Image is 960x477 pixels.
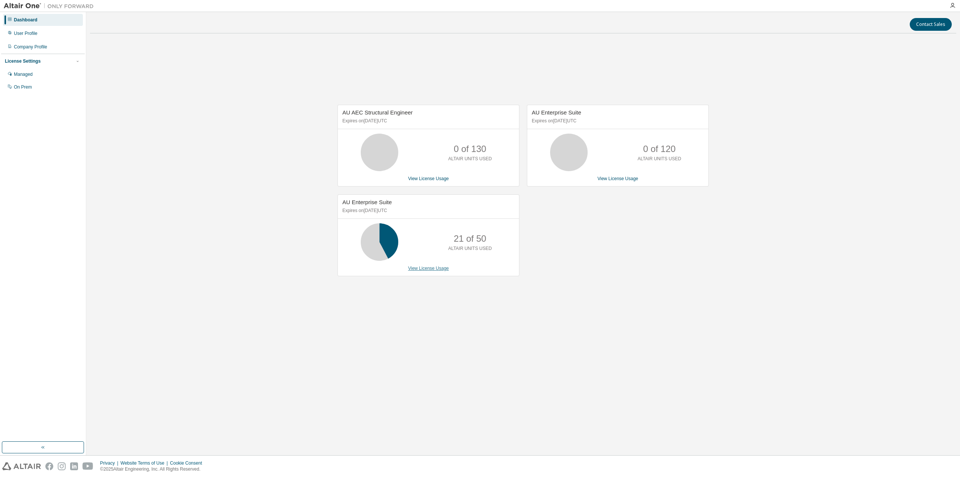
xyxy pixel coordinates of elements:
[637,156,681,162] p: ALTAIR UNITS USED
[342,118,513,124] p: Expires on [DATE] UTC
[14,30,37,36] div: User Profile
[170,460,206,466] div: Cookie Consent
[408,176,449,181] a: View License Usage
[4,2,97,10] img: Altair One
[14,17,37,23] div: Dashboard
[100,466,207,472] p: © 2025 Altair Engineering, Inc. All Rights Reserved.
[120,460,170,466] div: Website Terms of Use
[532,109,581,116] span: AU Enterprise Suite
[45,462,53,470] img: facebook.svg
[342,208,513,214] p: Expires on [DATE] UTC
[82,462,93,470] img: youtube.svg
[5,58,40,64] div: License Settings
[58,462,66,470] img: instagram.svg
[454,143,486,155] p: 0 of 130
[342,199,392,205] span: AU Enterprise Suite
[532,118,702,124] p: Expires on [DATE] UTC
[2,462,41,470] img: altair_logo.svg
[448,245,492,252] p: ALTAIR UNITS USED
[14,84,32,90] div: On Prem
[14,44,47,50] div: Company Profile
[14,71,33,77] div: Managed
[454,232,486,245] p: 21 of 50
[597,176,638,181] a: View License Usage
[408,266,449,271] a: View License Usage
[70,462,78,470] img: linkedin.svg
[643,143,676,155] p: 0 of 120
[910,18,952,31] button: Contact Sales
[448,156,492,162] p: ALTAIR UNITS USED
[342,109,413,116] span: AU AEC Structural Engineer
[100,460,120,466] div: Privacy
